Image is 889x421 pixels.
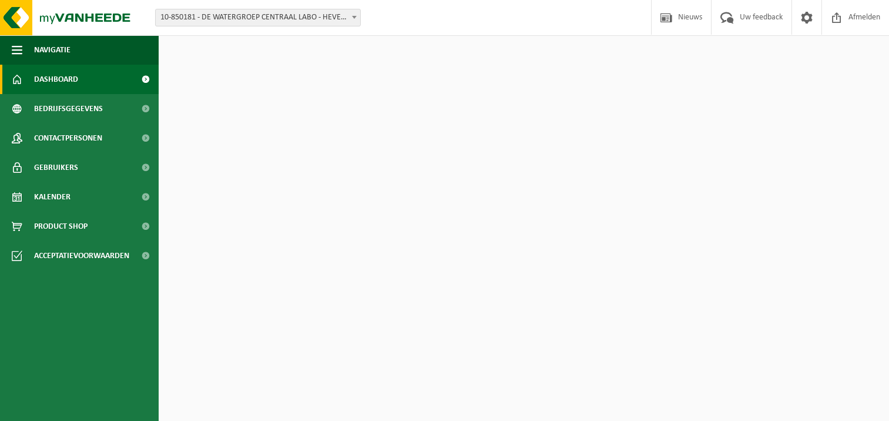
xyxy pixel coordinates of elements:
span: Product Shop [34,212,88,241]
span: Dashboard [34,65,78,94]
span: 10-850181 - DE WATERGROEP CENTRAAL LABO - HEVERLEE [156,9,360,26]
span: Kalender [34,182,71,212]
span: Contactpersonen [34,123,102,153]
span: Acceptatievoorwaarden [34,241,129,270]
span: 10-850181 - DE WATERGROEP CENTRAAL LABO - HEVERLEE [155,9,361,26]
span: Navigatie [34,35,71,65]
span: Gebruikers [34,153,78,182]
span: Bedrijfsgegevens [34,94,103,123]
